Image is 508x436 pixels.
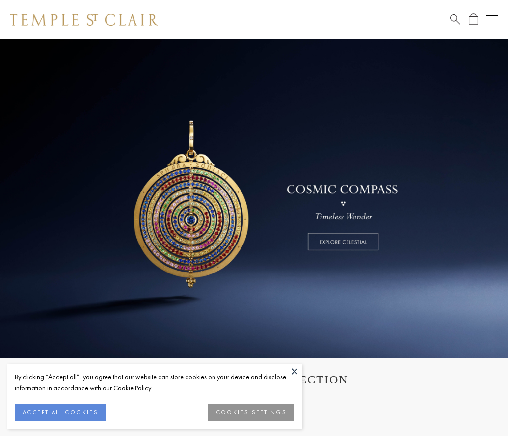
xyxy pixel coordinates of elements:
a: Open Shopping Bag [469,13,478,26]
button: COOKIES SETTINGS [208,404,294,421]
div: By clicking “Accept all”, you agree that our website can store cookies on your device and disclos... [15,371,294,394]
img: Temple St. Clair [10,14,158,26]
button: ACCEPT ALL COOKIES [15,404,106,421]
button: Open navigation [486,14,498,26]
a: Search [450,13,460,26]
